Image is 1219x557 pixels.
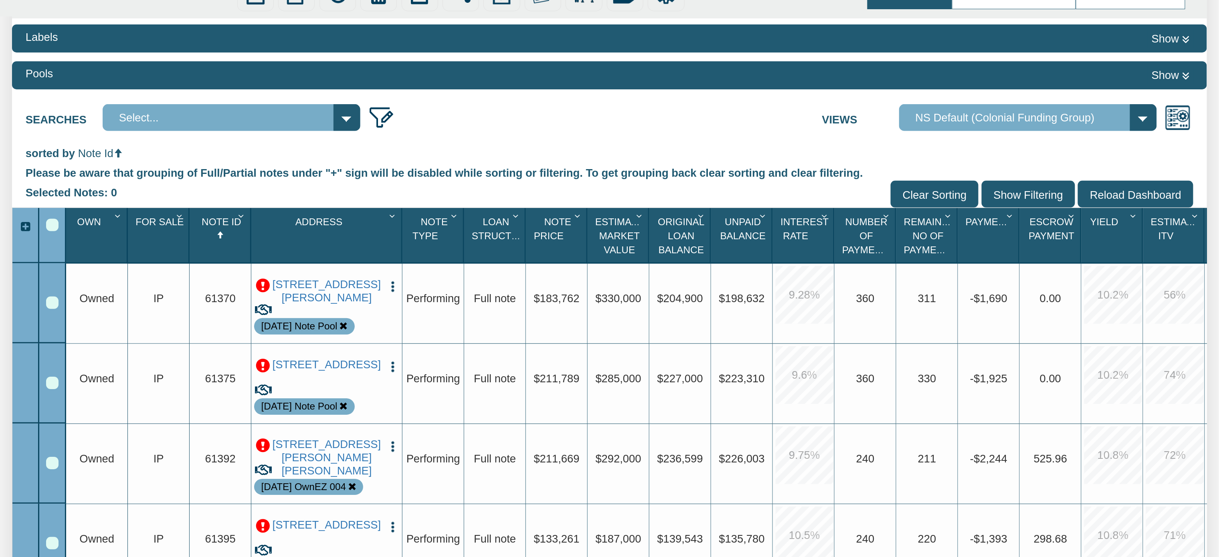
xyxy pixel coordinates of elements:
div: Sort None [1085,211,1142,260]
span: $187,000 [596,533,641,545]
span: 240 [856,533,875,545]
div: Column Menu [448,208,463,223]
div: Row 3, Row Selection Checkbox [46,457,59,469]
span: Original Loan Balance [658,216,704,255]
div: 10.8 [1084,426,1142,484]
span: 61370 [205,292,236,305]
img: deal_progress.svg [255,463,272,477]
span: $227,000 [657,372,703,385]
div: Select All [46,219,59,231]
div: Interest Rate Sort None [776,211,833,260]
div: Column Menu [695,208,710,223]
div: 9.6 [776,346,833,404]
span: Remaining No Of Payments [904,216,959,255]
div: 10.2 [1084,266,1142,324]
div: Sort None [838,211,895,260]
span: $133,261 [534,533,580,545]
div: Column Menu [633,208,648,223]
div: Column Menu [942,208,956,223]
span: Note Type [412,216,448,241]
span: Unpaid Balance [720,216,766,241]
div: Column Menu [1003,208,1018,223]
span: 220 [918,533,936,545]
input: Clear Sorting [891,181,978,208]
img: views.png [1164,104,1191,131]
div: Sort None [653,211,710,260]
div: Column Menu [880,208,895,223]
div: Expand All [12,219,38,234]
div: 74.0 [1146,346,1204,404]
span: $135,780 [719,533,765,545]
div: Column Menu [235,208,250,223]
div: Remaining No Of Payments Sort None [900,211,957,260]
span: Yield [1090,216,1118,227]
img: deal_progress.svg [255,303,272,317]
span: Loan Structure [472,216,532,241]
span: 360 [856,372,875,385]
div: Sort None [529,211,586,260]
div: 72.0 [1146,426,1204,484]
span: 61375 [205,372,236,385]
span: 0.00 [1040,292,1061,305]
div: Estimated Market Value Sort None [591,211,648,260]
div: Please be aware that grouping of Full/Partial notes under "+" sign will be disabled while sorting... [26,161,1193,181]
div: 56.0 [1146,266,1204,324]
span: -$2,244 [970,452,1007,465]
span: Full note [474,533,516,545]
button: Press to open the note menu [386,278,399,294]
div: Sort None [714,211,772,260]
div: Sort Ascending [193,211,250,260]
img: deal_progress.svg [255,543,272,557]
span: 311 [918,292,936,305]
div: Column Menu [386,208,401,223]
div: Sort None [255,211,401,260]
span: Performing [406,452,460,465]
div: Loan Structure Sort None [467,211,525,260]
span: Estimated Itv [1151,216,1206,241]
span: Sort Ascending [214,230,229,240]
div: Column Menu [1189,208,1203,223]
div: Sort None [961,211,1019,260]
span: $226,003 [719,452,765,465]
button: Show [1148,29,1193,48]
span: $330,000 [596,292,641,305]
span: Own [77,216,101,227]
div: Selected Notes: 0 [26,181,123,204]
div: Sort None [591,211,648,260]
div: 10.2 [1084,346,1142,404]
div: Row 1, Row Selection Checkbox [46,297,59,309]
div: Column Menu [1065,208,1080,223]
span: Escrow Payment [1029,216,1075,241]
div: Note Type Sort None [406,211,463,260]
div: Payment(P&I) Sort None [961,211,1019,260]
div: For Sale Sort None [131,211,188,260]
div: 9.28 [776,266,833,324]
span: Performing [406,372,460,385]
div: 9.75 [776,426,833,484]
span: $139,543 [657,533,703,545]
div: Sort None [1023,211,1080,260]
span: Performing [406,533,460,545]
div: Note Price Sort None [529,211,586,260]
img: cell-menu.png [386,280,399,293]
img: cell-menu.png [386,440,399,453]
div: Note is contained in the pool 7-17-25 Note Pool [261,319,338,333]
span: For Sale [135,216,184,227]
span: 525.96 [1034,452,1067,465]
div: Yield Sort None [1085,211,1142,260]
div: Column Menu [818,208,833,223]
span: Estimated Market Value [595,216,650,255]
input: Show Filtering [982,181,1075,208]
span: IP [154,452,164,465]
span: Number Of Payments [842,216,894,255]
span: -$1,393 [970,533,1007,545]
span: $292,000 [596,452,641,465]
div: Row 2, Row Selection Checkbox [46,377,59,389]
span: Payment(P&I) [966,216,1033,227]
div: Column Menu [509,208,524,223]
a: 1609 Bamboo St, Bryan, TX, 77803 [272,358,382,371]
span: 240 [856,452,875,465]
span: $236,599 [657,452,703,465]
div: Original Loan Balance Sort None [653,211,710,260]
div: Column Menu [756,208,771,223]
